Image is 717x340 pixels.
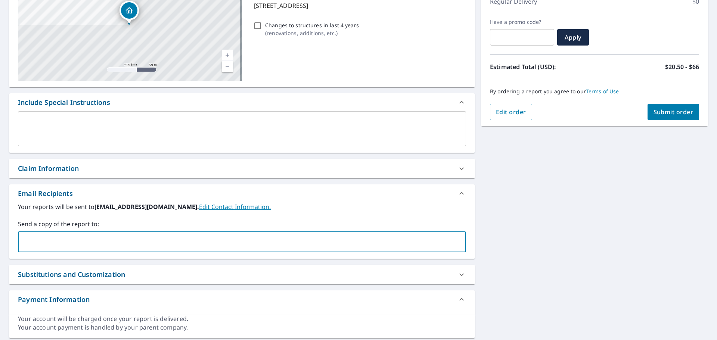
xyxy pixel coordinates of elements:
[18,202,466,211] label: Your reports will be sent to
[18,323,466,332] div: Your account payment is handled by your parent company.
[490,104,532,120] button: Edit order
[490,19,554,25] label: Have a promo code?
[199,203,271,211] a: EditContactInfo
[222,50,233,61] a: Current Level 17, Zoom In
[586,88,619,95] a: Terms of Use
[557,29,589,46] button: Apply
[18,219,466,228] label: Send a copy of the report to:
[18,188,73,199] div: Email Recipients
[9,93,475,111] div: Include Special Instructions
[18,97,110,107] div: Include Special Instructions
[18,294,90,305] div: Payment Information
[648,104,699,120] button: Submit order
[9,184,475,202] div: Email Recipients
[490,62,595,71] p: Estimated Total (USD):
[18,163,79,174] div: Claim Information
[119,1,139,24] div: Dropped pin, building 1, Residential property, 619 Charlotte Ave Statesville, NC 28677
[265,29,359,37] p: ( renovations, additions, etc. )
[254,1,463,10] p: [STREET_ADDRESS]
[18,315,466,323] div: Your account will be charged once your report is delivered.
[18,269,125,280] div: Substitutions and Customization
[9,159,475,178] div: Claim Information
[654,108,693,116] span: Submit order
[94,203,199,211] b: [EMAIL_ADDRESS][DOMAIN_NAME].
[496,108,526,116] span: Edit order
[9,290,475,308] div: Payment Information
[222,61,233,72] a: Current Level 17, Zoom Out
[9,265,475,284] div: Substitutions and Customization
[265,21,359,29] p: Changes to structures in last 4 years
[665,62,699,71] p: $20.50 - $66
[490,88,699,95] p: By ordering a report you agree to our
[563,33,583,41] span: Apply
